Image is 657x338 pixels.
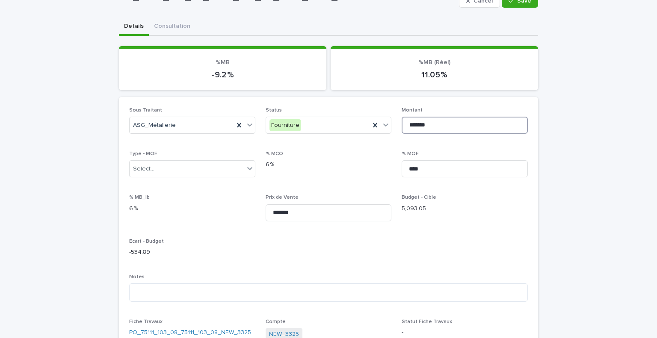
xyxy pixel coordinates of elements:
span: %MB [216,59,230,65]
span: Statut Fiche Travaux [402,319,452,324]
span: %MB (Réel) [418,59,450,65]
p: -9.2 % [129,70,316,80]
span: Montant [402,108,423,113]
p: - [402,328,528,337]
span: Fiche Travaux [129,319,163,324]
span: % MCO [266,151,283,156]
div: Fourniture [269,119,301,132]
span: Prix de Vente [266,195,299,200]
button: Consultation [149,18,195,36]
span: Ecart - Budget [129,239,164,244]
span: % MB_lb [129,195,150,200]
span: % MOE [402,151,419,156]
p: 6 % [266,160,392,169]
span: Notes [129,274,145,279]
span: Type - MOE [129,151,157,156]
p: 6 % [129,204,255,213]
button: Details [119,18,149,36]
p: -534.89 [129,248,255,257]
span: Budget - Cible [402,195,436,200]
span: Compte [266,319,286,324]
div: Select... [133,165,154,173]
a: PO_75111_103_08_75111_103_08_NEW_3325 [129,328,251,337]
p: 5,093.05 [402,204,528,213]
span: Status [266,108,282,113]
span: Sous Traitant [129,108,162,113]
p: 11.05 % [341,70,528,80]
span: ASG_Métallerie [133,121,176,130]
